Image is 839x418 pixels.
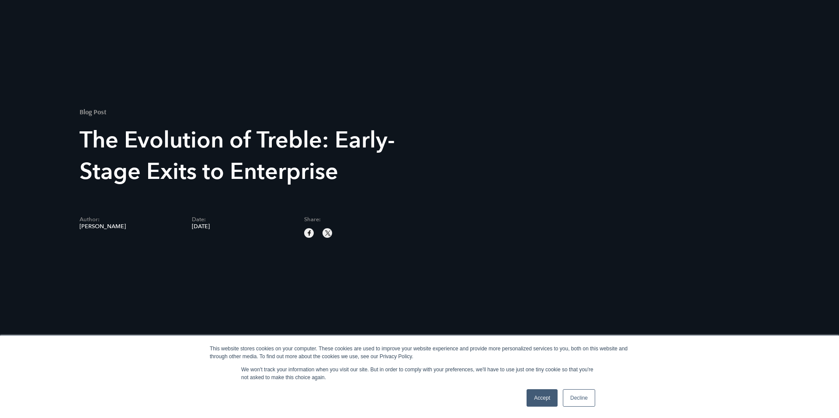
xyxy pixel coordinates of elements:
[241,366,598,381] p: We won't track your information when you visit our site. But in order to comply with your prefere...
[192,217,291,223] span: Date:
[210,345,629,360] div: This website stores cookies on your computer. These cookies are used to improve your website expe...
[527,389,558,407] a: Accept
[305,229,313,237] img: facebook sharing button
[324,229,332,237] img: twitter sharing button
[304,217,403,223] span: Share:
[80,224,179,230] span: [PERSON_NAME]
[192,224,291,230] span: [DATE]
[80,217,179,223] span: Author:
[80,107,107,116] mark: Blog Post
[80,125,417,188] h1: The Evolution of Treble: Early-Stage Exits to Enterprise
[563,389,595,407] a: Decline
